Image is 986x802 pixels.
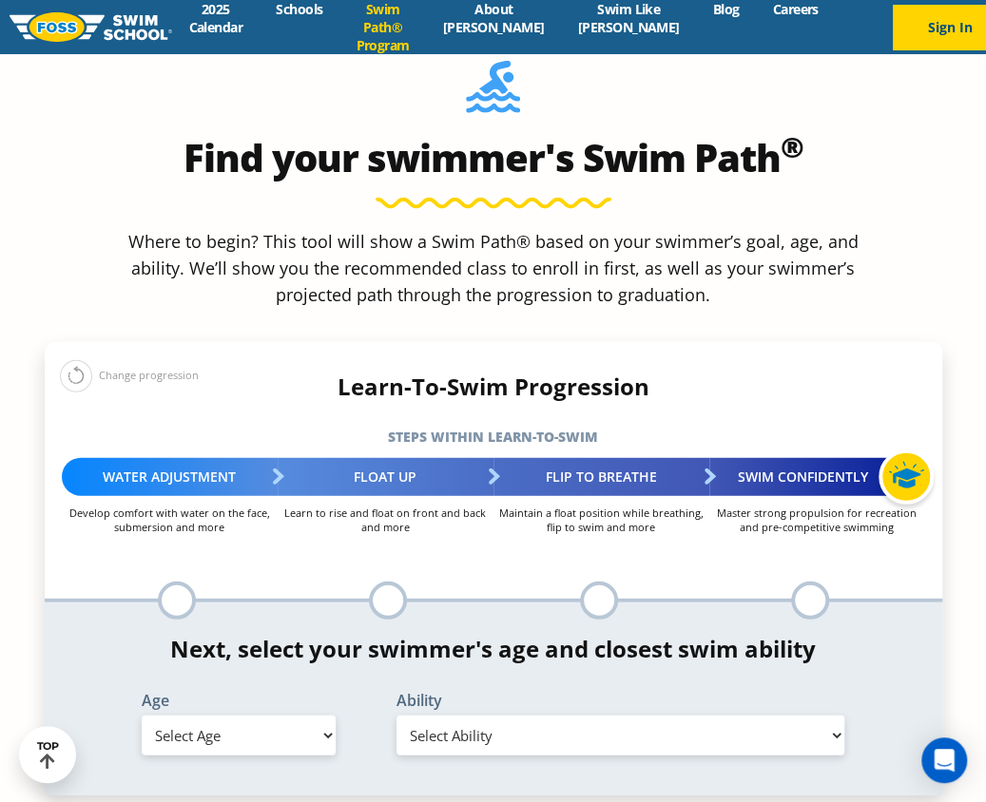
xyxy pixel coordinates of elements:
div: Swim Confidently [709,458,925,496]
img: FOSS Swim School Logo [10,12,172,42]
h4: Next, select your swimmer's age and closest swim ability [45,636,942,662]
sup: ® [781,127,803,166]
p: Learn to rise and float on front and back and more [278,506,493,534]
p: Where to begin? This tool will show a Swim Path® based on your swimmer’s goal, age, and ability. ... [121,228,866,308]
div: Water Adjustment [62,458,278,496]
div: Change progression [60,359,199,392]
p: Master strong propulsion for recreation and pre-competitive swimming [709,506,925,534]
div: Open Intercom Messenger [921,737,967,783]
p: Maintain a float position while breathing, flip to swim and more [493,506,709,534]
div: Flip to Breathe [493,458,709,496]
p: Develop comfort with water on the face, submersion and more [62,506,278,534]
h5: Steps within Learn-to-Swim [45,424,942,450]
label: Age [142,693,336,708]
h4: Learn-To-Swim Progression [45,373,942,400]
img: Foss-Location-Swimming-Pool-Person.svg [466,61,520,125]
label: Ability [396,693,845,708]
div: TOP [37,740,59,770]
div: Float Up [278,458,493,496]
h2: Find your swimmer's Swim Path [45,135,942,181]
